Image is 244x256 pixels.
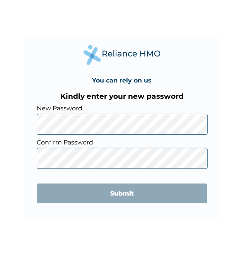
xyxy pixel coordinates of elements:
img: Reliance Health's Logo [84,45,161,65]
input: Submit [37,184,208,203]
h4: You can rely on us [92,77,152,84]
h3: Kindly enter your new password [37,92,208,101]
label: New Password [37,105,208,112]
label: Confirm Password [37,139,208,146]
